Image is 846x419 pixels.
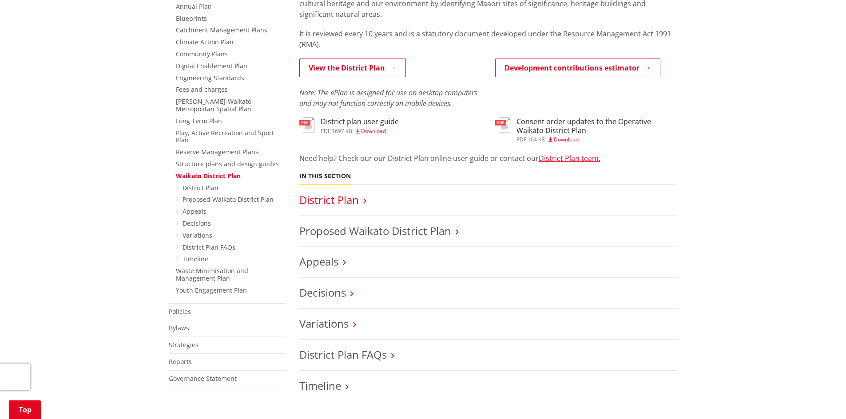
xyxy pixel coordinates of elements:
[495,117,510,133] img: document-pdf.svg
[176,117,222,125] a: Long Term Plan
[183,243,235,251] a: District Plan FAQs
[183,255,208,263] a: Timeline
[176,50,228,58] a: Community Plans
[299,28,678,50] p: It is reviewed every 10 years and is a statutory document developed under the Resource Management...
[176,172,241,180] a: Waikato District Plan
[183,219,211,227] a: Decisions
[516,136,526,143] span: pdf
[169,307,191,316] a: Policies
[183,184,218,192] a: District Plan
[299,223,451,238] a: Proposed Waikato District Plan
[539,153,600,163] a: District Plan team.
[176,38,234,46] a: Climate Action Plan
[321,127,330,135] span: pdf
[299,254,338,269] a: Appeals
[299,153,678,164] p: Need help? Check our our District Plan online user guide or contact our
[183,195,274,204] a: Proposed Waikato District Plan
[361,127,386,135] span: Download
[183,207,207,215] a: Appeals
[176,129,274,145] a: Play, Active Recreation and Sport Plan
[169,357,192,366] a: Reports
[299,59,406,77] a: View the District Plan
[299,88,477,108] em: Note: The ePlan is designed for use on desktop computers and may not function correctly on mobile...
[176,266,248,282] a: Waste Minimisation and Management Plan
[299,192,359,207] a: District Plan
[299,378,341,393] a: Timeline
[176,148,258,156] a: Reserve Management Plans
[176,14,207,23] a: Blueprints
[299,117,314,133] img: document-pdf.svg
[169,341,199,349] a: Strategies
[299,117,399,133] a: District plan user guide pdf,1697 KB Download
[554,136,579,143] span: Download
[176,160,279,168] a: Structure plans and design guides
[176,85,228,94] a: Fees and charges
[495,59,660,77] a: Development contributions estimator
[299,172,351,180] h5: In this section
[169,324,189,332] a: Bylaws
[321,117,399,126] h3: District plan user guide
[516,117,678,134] h3: Consent order updates to the Operative Waikato District Plan
[299,316,349,331] a: Variations
[299,347,387,362] a: District Plan FAQs
[176,286,247,294] a: Youth Engagement Plan
[183,231,212,239] a: Variations
[332,127,352,135] span: 1697 KB
[528,136,545,143] span: 164 KB
[169,374,237,383] a: Governance Statement
[299,285,346,300] a: Decisions
[176,62,247,70] a: Digital Enablement Plan
[9,400,41,419] a: Top
[495,117,678,142] a: Consent order updates to the Operative Waikato District Plan pdf,164 KB Download
[176,2,212,11] a: Annual Plan
[176,74,244,82] a: Engineering Standards
[176,97,251,113] a: [PERSON_NAME]-Waikato Metropolitan Spatial Plan
[516,137,678,142] div: ,
[321,129,399,134] div: ,
[176,26,267,34] a: Catchment Management Plans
